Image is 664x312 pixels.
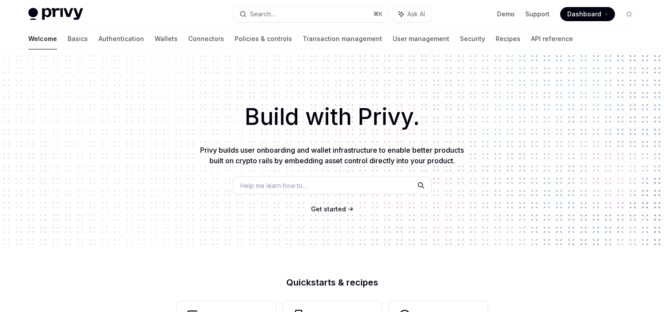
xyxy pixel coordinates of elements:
[496,28,520,49] a: Recipes
[99,28,144,49] a: Authentication
[560,7,615,21] a: Dashboard
[622,7,636,21] button: Toggle dark mode
[567,10,601,19] span: Dashboard
[303,28,382,49] a: Transaction management
[373,11,383,18] span: ⌘ K
[155,28,178,49] a: Wallets
[28,8,83,20] img: light logo
[407,10,425,19] span: Ask AI
[14,100,650,134] h1: Build with Privy.
[531,28,573,49] a: API reference
[460,28,485,49] a: Security
[28,28,57,49] a: Welcome
[233,6,388,22] button: Search...⌘K
[177,278,488,287] h2: Quickstarts & recipes
[235,28,292,49] a: Policies & controls
[250,9,275,19] div: Search...
[240,181,307,190] span: Help me learn how to…
[497,10,515,19] a: Demo
[392,6,431,22] button: Ask AI
[525,10,550,19] a: Support
[311,205,346,213] span: Get started
[393,28,449,49] a: User management
[68,28,88,49] a: Basics
[200,146,464,165] span: Privy builds user onboarding and wallet infrastructure to enable better products built on crypto ...
[188,28,224,49] a: Connectors
[311,205,346,214] a: Get started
